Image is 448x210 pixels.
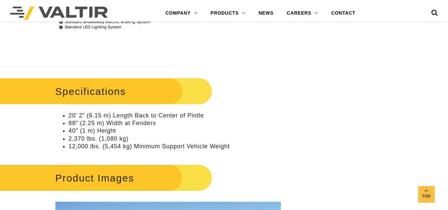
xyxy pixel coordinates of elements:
a: CAREERS [280,7,325,20]
span: Top [418,193,435,200]
a: Top [418,186,435,203]
a: NEWS [252,7,280,20]
li: 12,000 lbs. (5,454 kg) Minimum Support Vehicle Weight [69,143,281,150]
img: Valtir [10,7,108,20]
li: 2,370 lbs. (1,080 kg) [69,135,281,143]
li: 40″ (1 m) Height [69,127,281,135]
li: 20’ 2” (6.15 m) Length Back to Center of Pintle [69,112,281,119]
a: COMPANY [159,7,204,20]
li: 88″ (2.25 m) Width at Fenders [69,119,281,127]
a: PRODUCTS [204,7,252,20]
a: CONTACT [325,7,362,20]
